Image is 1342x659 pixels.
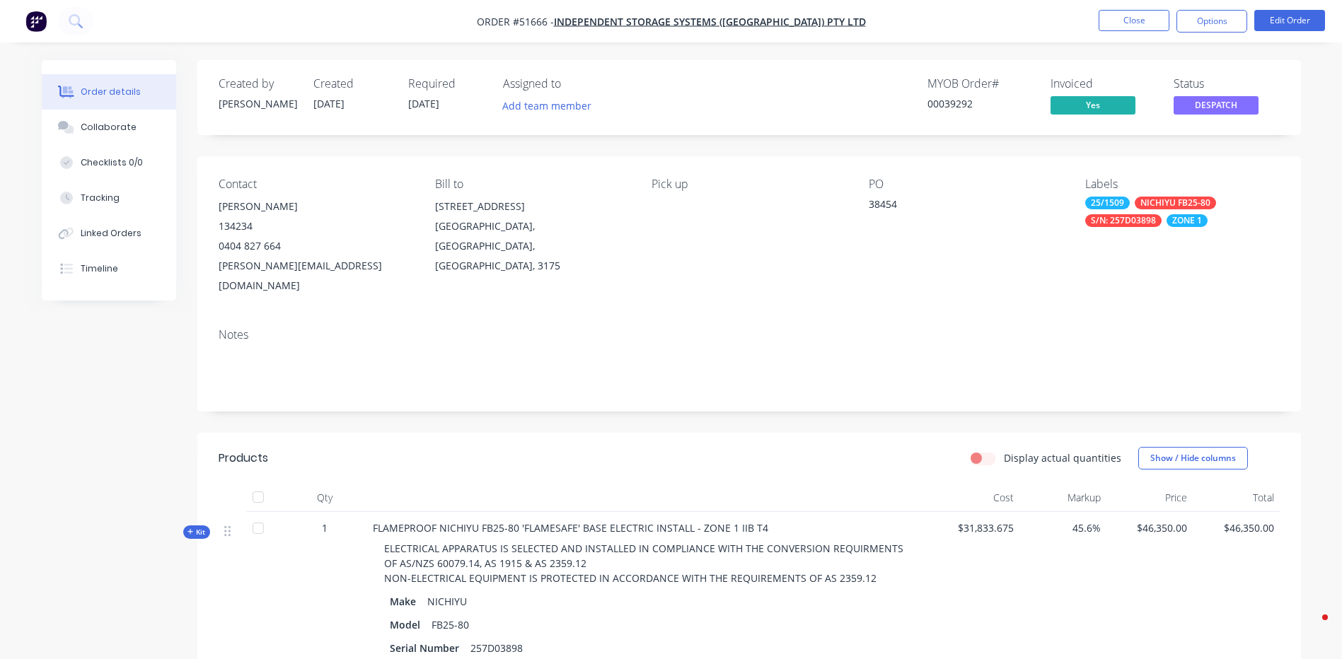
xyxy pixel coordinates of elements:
div: NICHIYU [422,591,473,612]
div: Created [313,77,391,91]
div: [PERSON_NAME][EMAIL_ADDRESS][DOMAIN_NAME] [219,256,412,296]
div: [PERSON_NAME] [219,197,412,216]
div: Checklists 0/0 [81,156,143,169]
a: INDEPENDENT STORAGE SYSTEMS ([GEOGRAPHIC_DATA]) PTY LTD [554,15,866,28]
span: Order #51666 - [477,15,554,28]
div: Markup [1019,484,1106,512]
div: [PERSON_NAME] [219,96,296,111]
div: Invoiced [1051,77,1157,91]
div: Collaborate [81,121,137,134]
button: Collaborate [42,110,176,145]
span: 1 [322,520,328,535]
div: 25/1509 [1085,197,1130,209]
span: $31,833.675 [939,520,1014,535]
button: DESPATCH [1174,96,1259,117]
div: Total [1193,484,1280,512]
div: Price [1106,484,1193,512]
div: Linked Orders [81,227,141,240]
div: Kit [183,525,210,539]
div: 00039292 [927,96,1034,111]
div: Labels [1085,177,1279,191]
div: Assigned to [503,77,644,91]
span: 45.6% [1025,520,1101,535]
img: Factory [25,11,47,32]
div: S/N: 257D03898 [1085,214,1162,227]
div: 0404 827 664 [219,236,412,256]
button: Timeline [42,251,176,286]
span: ELECTRICAL APPARATUS IS SELECTED AND INSTALLED IN COMPLIANCE WITH THE CONVERSION REQUIRMENTS OF A... [384,542,906,585]
div: 257D03898 [465,638,528,658]
div: Cost [933,484,1020,512]
button: Add team member [503,96,599,115]
div: Bill to [435,177,629,191]
div: Serial Number [390,638,465,658]
label: Display actual quantities [1004,450,1121,465]
div: [PERSON_NAME]1342340404 827 664[PERSON_NAME][EMAIL_ADDRESS][DOMAIN_NAME] [219,197,412,296]
button: Add team member [494,96,598,115]
div: PO [869,177,1063,191]
div: [STREET_ADDRESS][GEOGRAPHIC_DATA], [GEOGRAPHIC_DATA], [GEOGRAPHIC_DATA], 3175 [435,197,629,276]
div: [GEOGRAPHIC_DATA], [GEOGRAPHIC_DATA], [GEOGRAPHIC_DATA], 3175 [435,216,629,276]
div: Qty [282,484,367,512]
div: ZONE 1 [1167,214,1208,227]
span: FLAMEPROOF NICHIYU FB25-80 'FLAMESAFE' BASE ELECTRIC INSTALL - ZONE 1 IIB T4 [373,521,768,535]
button: Close [1099,10,1169,31]
div: MYOB Order # [927,77,1034,91]
div: Notes [219,328,1280,342]
button: Options [1176,10,1247,33]
div: 134234 [219,216,412,236]
div: Pick up [652,177,845,191]
iframe: Intercom live chat [1294,611,1328,645]
div: Timeline [81,262,118,275]
div: Make [390,591,422,612]
span: $46,350.00 [1112,520,1188,535]
button: Tracking [42,180,176,216]
span: [DATE] [313,97,345,110]
div: Required [408,77,486,91]
div: [STREET_ADDRESS] [435,197,629,216]
span: DESPATCH [1174,96,1259,114]
button: Checklists 0/0 [42,145,176,180]
span: Yes [1051,96,1135,114]
span: Kit [187,527,206,537]
button: Edit Order [1254,10,1325,31]
div: Status [1174,77,1280,91]
button: Show / Hide columns [1138,447,1248,470]
div: Created by [219,77,296,91]
div: FB25-80 [426,614,475,635]
span: [DATE] [408,97,439,110]
div: Order details [81,86,141,98]
div: Products [219,450,268,467]
div: 38454 [869,197,1046,216]
button: Order details [42,74,176,110]
div: Contact [219,177,412,191]
button: Linked Orders [42,216,176,251]
div: Model [390,614,426,635]
span: $46,350.00 [1198,520,1274,535]
div: Tracking [81,192,120,204]
div: NICHIYU FB25-80 [1135,197,1216,209]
